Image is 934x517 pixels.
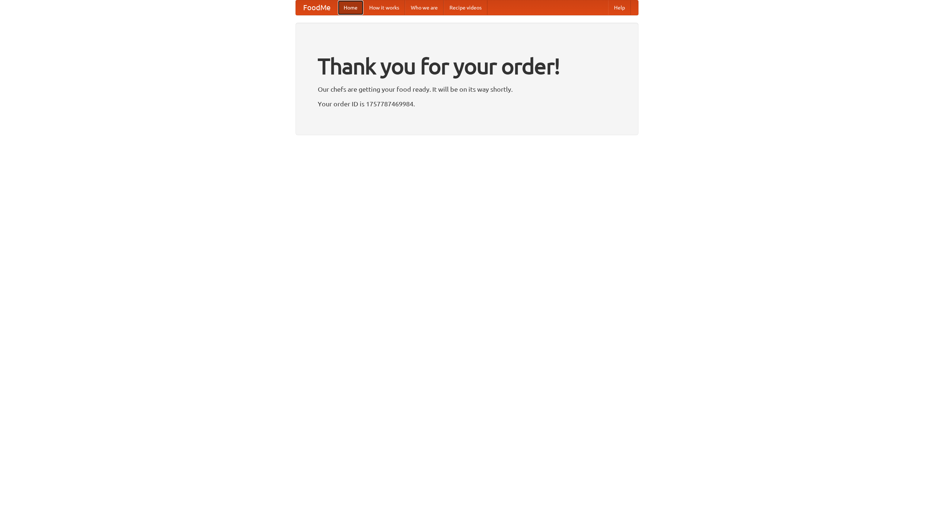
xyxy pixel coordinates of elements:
[338,0,363,15] a: Home
[296,0,338,15] a: FoodMe
[318,49,616,84] h1: Thank you for your order!
[363,0,405,15] a: How it works
[318,84,616,95] p: Our chefs are getting your food ready. It will be on its way shortly.
[318,98,616,109] p: Your order ID is 1757787469984.
[444,0,487,15] a: Recipe videos
[608,0,631,15] a: Help
[405,0,444,15] a: Who we are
